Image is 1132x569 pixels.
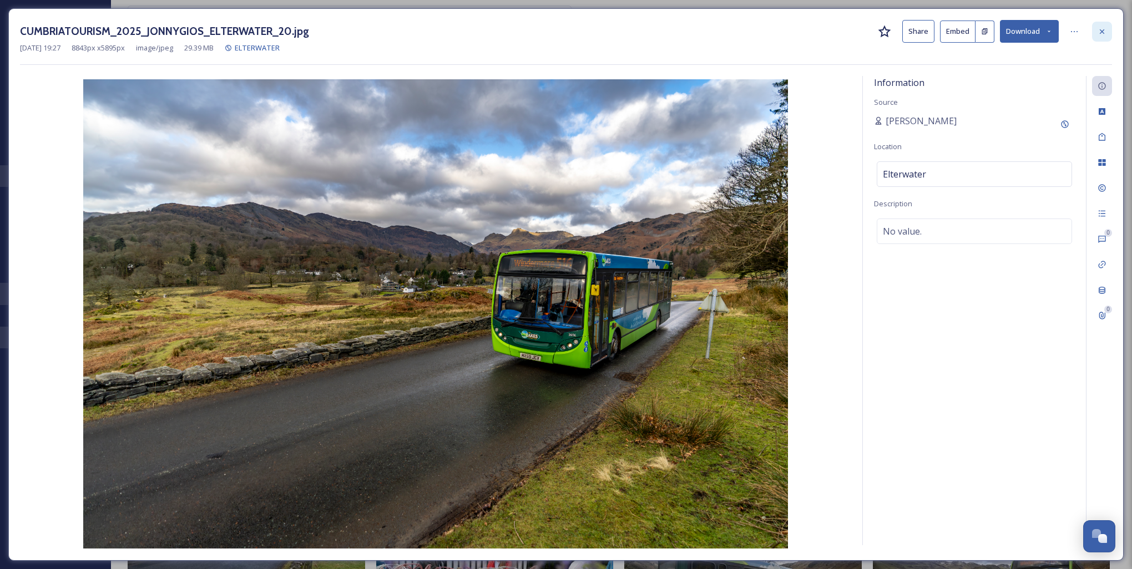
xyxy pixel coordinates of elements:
span: Description [874,199,912,209]
span: Location [874,141,902,151]
button: Embed [940,21,976,43]
span: No value. [883,225,922,238]
div: 0 [1104,229,1112,237]
span: [PERSON_NAME] [886,114,957,128]
span: Source [874,97,898,107]
span: [DATE] 19:27 [20,43,60,53]
button: Open Chat [1083,520,1115,552]
span: 29.39 MB [184,43,214,53]
span: ELTERWATER [235,43,280,53]
span: Information [874,77,924,89]
span: 8843 px x 5895 px [72,43,125,53]
button: Download [1000,20,1059,43]
img: CUMBRIATOURISM_2025_JONNYGIOS_ELTERWATER_20.jpg [20,79,851,548]
div: 0 [1104,306,1112,313]
button: Share [902,20,934,43]
h3: CUMBRIATOURISM_2025_JONNYGIOS_ELTERWATER_20.jpg [20,23,309,39]
span: image/jpeg [136,43,173,53]
span: Elterwater [883,167,926,181]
